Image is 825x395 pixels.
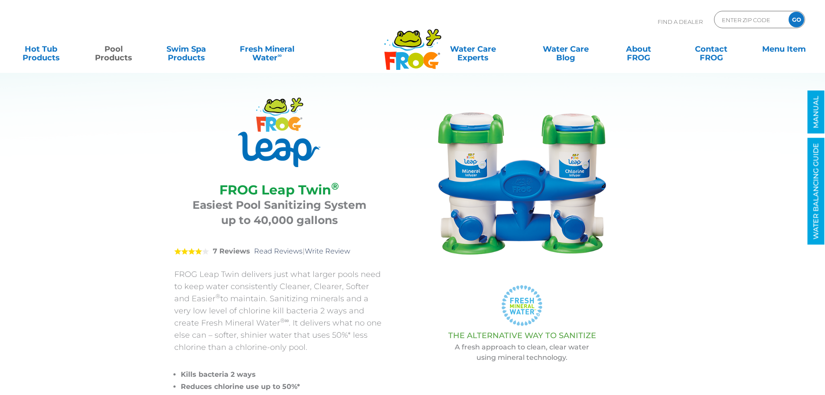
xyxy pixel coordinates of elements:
div: | [174,234,385,268]
sup: ®∞ [280,317,289,324]
sup: ® [331,180,339,192]
img: InfuzerTwin [435,98,609,271]
a: Read Reviews [254,247,303,255]
p: Find A Dealer [658,11,703,33]
a: PoolProducts [82,40,146,58]
a: Menu Item [752,40,816,58]
a: Hot TubProducts [9,40,73,58]
a: Water CareBlog [534,40,598,58]
a: Water CareExperts [421,40,525,58]
sup: ∞ [277,52,282,59]
li: Kills bacteria 2 ways [181,369,385,381]
sup: ® [215,293,220,300]
a: ContactFROG [679,40,743,58]
a: WATER BALANCING GUIDE [808,138,825,245]
a: Write Review [305,247,350,255]
a: MANUAL [808,91,825,134]
a: Swim SpaProducts [154,40,218,58]
li: Reduces chlorine use up to 50%* [181,381,385,393]
h3: Easiest Pool Sanitizing System up to 40,000 gallons [185,197,374,228]
img: Frog Products Logo [379,17,446,70]
a: Fresh MineralWater∞ [227,40,307,58]
strong: 7 Reviews [213,247,250,255]
p: A fresh approach to clean, clear water using mineral technology. [406,342,638,363]
a: AboutFROG [607,40,671,58]
img: Product Logo [238,98,320,167]
h3: THE ALTERNATIVE WAY TO SANITIZE [406,331,638,340]
span: 4 [174,248,202,255]
input: GO [789,12,804,27]
p: FROG Leap Twin delivers just what larger pools need to keep water consistently Cleaner, Clearer, ... [174,268,385,353]
h2: FROG Leap Twin [185,182,374,197]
